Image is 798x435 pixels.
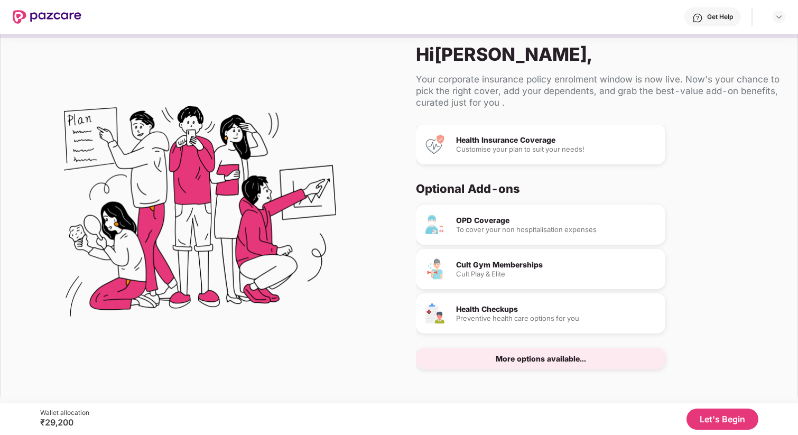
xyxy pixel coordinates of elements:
[456,315,657,322] div: Preventive health care options for you
[707,13,733,21] div: Get Help
[424,258,446,280] img: Cult Gym Memberships
[456,226,657,233] div: To cover your non hospitalisation expenses
[456,146,657,153] div: Customise your plan to suit your needs!
[686,409,758,430] button: Let's Begin
[64,79,336,351] img: Flex Benefits Illustration
[496,355,586,363] div: More options available...
[456,271,657,277] div: Cult Play & Elite
[40,417,89,428] div: ₹29,200
[424,134,446,155] img: Health Insurance Coverage
[456,217,657,224] div: OPD Coverage
[775,13,783,21] img: svg+xml;base64,PHN2ZyBpZD0iRHJvcGRvd24tMzJ4MzIiIHhtbG5zPSJodHRwOi8vd3d3LnczLm9yZy8yMDAwL3N2ZyIgd2...
[13,10,81,24] img: New Pazcare Logo
[456,261,657,269] div: Cult Gym Memberships
[456,306,657,313] div: Health Checkups
[416,181,772,196] div: Optional Add-ons
[424,214,446,235] img: OPD Coverage
[692,13,703,23] img: svg+xml;base64,PHN2ZyBpZD0iSGVscC0zMngzMiIgeG1sbnM9Imh0dHA6Ly93d3cudzMub3JnLzIwMDAvc3ZnIiB3aWR0aD...
[416,43,781,65] div: Hi [PERSON_NAME] ,
[456,136,657,144] div: Health Insurance Coverage
[40,409,89,417] div: Wallet allocation
[424,303,446,324] img: Health Checkups
[416,73,781,108] div: Your corporate insurance policy enrolment window is now live. Now's your chance to pick the right...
